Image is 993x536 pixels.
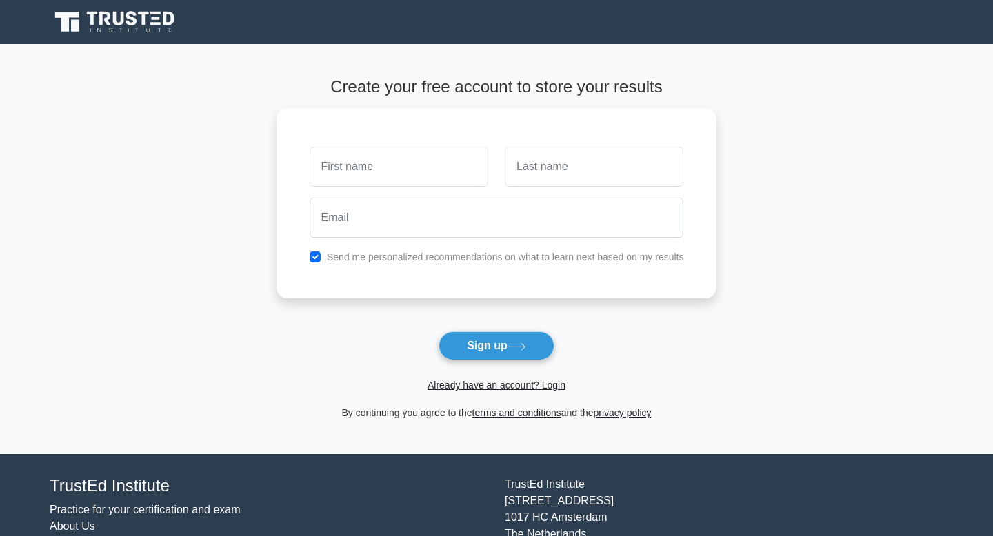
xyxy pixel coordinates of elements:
[50,520,95,532] a: About Us
[50,504,241,515] a: Practice for your certification and exam
[472,407,561,418] a: terms and conditions
[594,407,652,418] a: privacy policy
[50,476,488,496] h4: TrustEd Institute
[310,198,684,238] input: Email
[310,147,488,187] input: First name
[268,404,725,421] div: By continuing you agree to the and the
[277,77,717,97] h4: Create your free account to store your results
[439,331,554,360] button: Sign up
[505,147,683,187] input: Last name
[327,251,684,262] label: Send me personalized recommendations on what to learn next based on my results
[428,380,565,391] a: Already have an account? Login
